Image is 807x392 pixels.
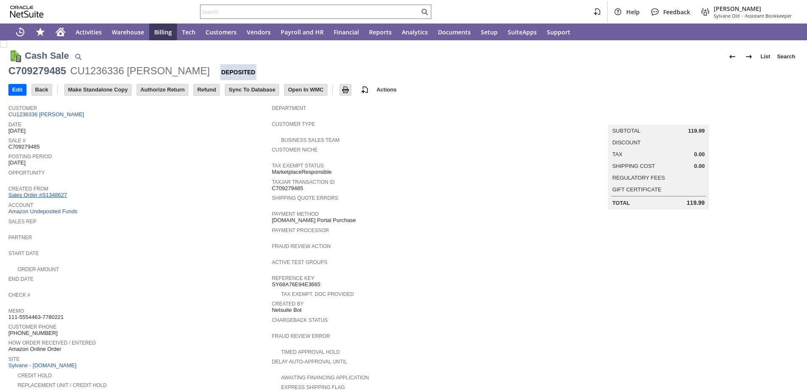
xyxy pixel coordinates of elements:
[774,50,799,63] a: Search
[340,84,351,95] input: Print
[281,375,369,381] a: Awaiting Financing Application
[272,275,314,281] a: Reference Key
[272,281,321,288] span: SY68A76E94E3665
[272,359,347,365] a: Delay Auto-Approval Until
[35,27,45,37] svg: Shortcuts
[8,356,20,362] a: Site
[476,24,503,40] a: Setup
[285,84,327,95] input: Open In WMC
[687,199,705,206] span: 119.99
[9,84,26,95] input: Edit
[18,373,52,379] a: Credit Hold
[137,84,188,95] input: Authorize Return
[402,28,428,36] span: Analytics
[419,7,430,17] svg: Search
[8,362,79,368] a: Sylvane - [DOMAIN_NAME]
[8,111,86,118] a: CU1236336 [PERSON_NAME]
[8,276,34,282] a: End Date
[8,219,37,225] a: Sales Rep
[714,13,740,19] span: Sylvane Old
[8,202,33,208] a: Account
[688,128,705,134] span: 119.99
[334,28,359,36] span: Financial
[8,105,37,111] a: Customer
[200,24,242,40] a: Customers
[8,235,32,240] a: Partner
[8,340,96,346] a: How Order Received / Entered
[397,24,433,40] a: Analytics
[8,154,52,159] a: Posting Period
[612,175,665,181] a: Regulatory Fees
[50,24,71,40] a: Home
[272,301,304,307] a: Created By
[73,52,83,62] img: Quick Find
[433,24,476,40] a: Documents
[281,28,324,36] span: Payroll and HR
[360,85,370,95] img: add-record.svg
[340,85,351,95] img: Print
[149,24,177,40] a: Billing
[281,291,354,297] a: Tax Exempt. Doc Provided
[200,7,419,17] input: Search
[612,200,630,206] a: Total
[8,251,39,256] a: Start Date
[8,64,66,78] div: C709279485
[663,8,690,16] span: Feedback
[272,211,319,217] a: Payment Method
[612,186,662,193] a: Gift Certificate
[242,24,276,40] a: Vendors
[272,217,356,224] span: [DOMAIN_NAME] Portal Purchase
[32,84,52,95] input: Back
[272,179,335,185] a: TaxJar Transaction ID
[757,50,774,63] a: List
[71,24,107,40] a: Activities
[112,28,144,36] span: Warehouse
[272,105,306,111] a: Department
[276,24,329,40] a: Payroll and HR
[70,64,210,78] div: CU1236336 [PERSON_NAME]
[608,111,709,125] caption: Summary
[281,349,340,355] a: Timed Approval Hold
[272,259,327,265] a: Active Test Groups
[8,292,30,298] a: Check #
[503,24,542,40] a: SuiteApps
[8,208,77,214] a: Amazon Undeposited Funds
[272,163,324,169] a: Tax Exempt Status
[727,52,737,62] img: Previous
[329,24,364,40] a: Financial
[182,28,195,36] span: Tech
[612,139,641,146] a: Discount
[30,24,50,40] div: Shortcuts
[481,28,498,36] span: Setup
[8,159,26,166] span: [DATE]
[8,122,21,128] a: Date
[272,307,302,314] span: Netsuite Bot
[220,64,257,80] div: Deposited
[272,185,303,192] span: C709279485
[8,192,69,198] a: Sales Order #S1348627
[10,24,30,40] a: Recent Records
[508,28,537,36] span: SuiteApps
[281,137,340,143] a: Business Sales Team
[8,346,61,353] span: Amazon Online Order
[694,163,704,170] span: 0.00
[8,128,26,134] span: [DATE]
[177,24,200,40] a: Tech
[626,8,640,16] span: Help
[247,28,271,36] span: Vendors
[65,84,131,95] input: Make Standalone Copy
[612,128,641,134] a: Subtotal
[272,195,338,201] a: Shipping Quote Errors
[8,314,64,321] span: 111-5554463-7780221
[206,28,237,36] span: Customers
[272,317,328,323] a: Chargeback Status
[10,6,44,18] svg: logo
[694,151,704,158] span: 0.00
[272,121,315,127] a: Customer Type
[55,27,66,37] svg: Home
[8,308,24,314] a: Memo
[154,28,172,36] span: Billing
[612,163,655,169] a: Shipping Cost
[547,28,570,36] span: Support
[744,52,754,62] img: Next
